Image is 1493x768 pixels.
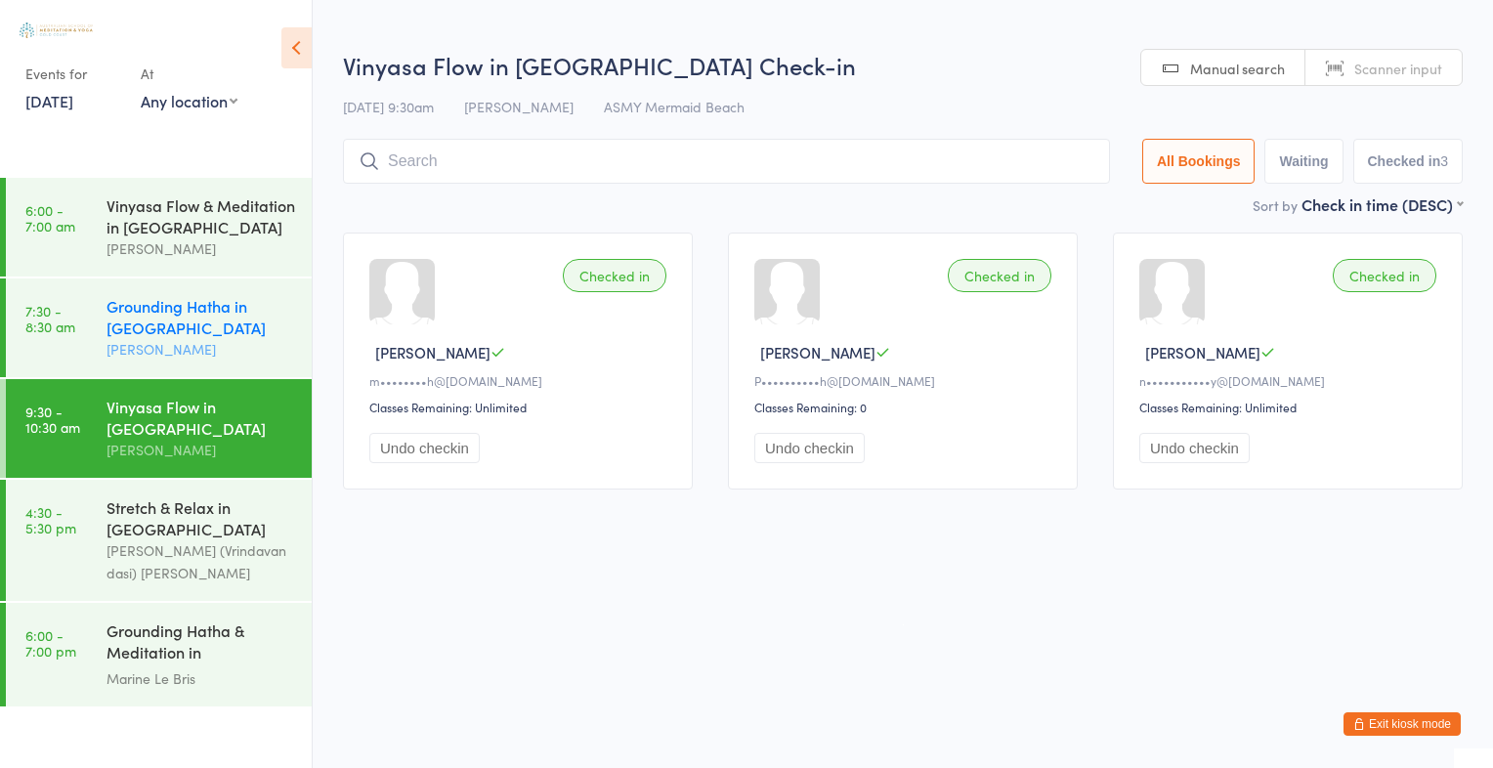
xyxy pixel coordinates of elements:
[107,496,295,539] div: Stretch & Relax in [GEOGRAPHIC_DATA]
[604,97,745,116] span: ASMY Mermaid Beach
[1139,399,1442,415] div: Classes Remaining: Unlimited
[6,480,312,601] a: 4:30 -5:30 pmStretch & Relax in [GEOGRAPHIC_DATA][PERSON_NAME] (Vrindavan dasi) [PERSON_NAME]
[1253,195,1298,215] label: Sort by
[25,58,121,90] div: Events for
[25,90,73,111] a: [DATE]
[107,667,295,690] div: Marine Le Bris
[343,97,434,116] span: [DATE] 9:30am
[1139,433,1250,463] button: Undo checkin
[107,338,295,361] div: [PERSON_NAME]
[107,295,295,338] div: Grounding Hatha in [GEOGRAPHIC_DATA]
[1142,139,1256,184] button: All Bookings
[25,303,75,334] time: 7:30 - 8:30 am
[1440,153,1448,169] div: 3
[107,396,295,439] div: Vinyasa Flow in [GEOGRAPHIC_DATA]
[107,237,295,260] div: [PERSON_NAME]
[754,399,1057,415] div: Classes Remaining: 0
[369,372,672,389] div: m••••••••h@[DOMAIN_NAME]
[1344,712,1461,736] button: Exit kiosk mode
[6,278,312,377] a: 7:30 -8:30 amGrounding Hatha in [GEOGRAPHIC_DATA][PERSON_NAME]
[107,619,295,667] div: Grounding Hatha & Meditation in [GEOGRAPHIC_DATA]
[25,627,76,659] time: 6:00 - 7:00 pm
[6,379,312,478] a: 9:30 -10:30 amVinyasa Flow in [GEOGRAPHIC_DATA][PERSON_NAME]
[25,404,80,435] time: 9:30 - 10:30 am
[6,178,312,277] a: 6:00 -7:00 amVinyasa Flow & Meditation in [GEOGRAPHIC_DATA][PERSON_NAME]
[1353,139,1464,184] button: Checked in3
[1264,139,1343,184] button: Waiting
[141,90,237,111] div: Any location
[6,603,312,706] a: 6:00 -7:00 pmGrounding Hatha & Meditation in [GEOGRAPHIC_DATA]Marine Le Bris
[760,342,875,363] span: [PERSON_NAME]
[754,433,865,463] button: Undo checkin
[107,439,295,461] div: [PERSON_NAME]
[343,139,1110,184] input: Search
[948,259,1051,292] div: Checked in
[25,202,75,234] time: 6:00 - 7:00 am
[25,504,76,535] time: 4:30 - 5:30 pm
[1301,193,1463,215] div: Check in time (DESC)
[107,539,295,584] div: [PERSON_NAME] (Vrindavan dasi) [PERSON_NAME]
[369,399,672,415] div: Classes Remaining: Unlimited
[1145,342,1260,363] span: [PERSON_NAME]
[1333,259,1436,292] div: Checked in
[369,433,480,463] button: Undo checkin
[20,22,93,38] img: Australian School of Meditation & Yoga (Gold Coast)
[1139,372,1442,389] div: n•••••••••••y@[DOMAIN_NAME]
[107,194,295,237] div: Vinyasa Flow & Meditation in [GEOGRAPHIC_DATA]
[1190,59,1285,78] span: Manual search
[754,372,1057,389] div: P••••••••••h@[DOMAIN_NAME]
[343,49,1463,81] h2: Vinyasa Flow in [GEOGRAPHIC_DATA] Check-in
[375,342,491,363] span: [PERSON_NAME]
[563,259,666,292] div: Checked in
[141,58,237,90] div: At
[464,97,574,116] span: [PERSON_NAME]
[1354,59,1442,78] span: Scanner input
